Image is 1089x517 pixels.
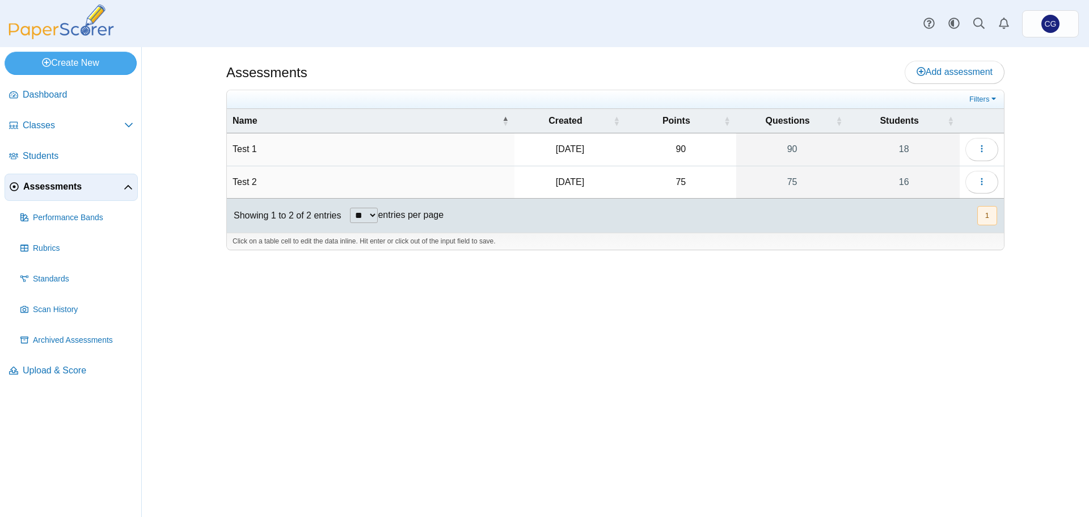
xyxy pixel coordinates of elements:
[227,233,1004,250] div: Click on a table cell to edit the data inline. Hit enter or click out of the input field to save.
[556,144,584,154] time: Sep 3, 2025 at 5:20 PM
[977,206,997,225] button: 1
[23,150,133,162] span: Students
[556,177,584,187] time: Sep 19, 2025 at 2:30 PM
[23,180,124,193] span: Assessments
[23,89,133,101] span: Dashboard
[226,63,307,82] h1: Assessments
[976,206,997,225] nav: pagination
[1022,10,1079,37] a: Christopher Gutierrez
[16,204,138,232] a: Performance Bands
[5,358,138,385] a: Upload & Score
[991,11,1016,36] a: Alerts
[626,133,736,166] td: 90
[917,67,993,77] span: Add assessment
[613,115,620,127] span: Created : Activate to sort
[33,304,133,316] span: Scan History
[16,296,138,323] a: Scan History
[848,166,960,198] a: 16
[724,115,731,127] span: Points : Activate to sort
[905,61,1004,83] a: Add assessment
[5,112,138,140] a: Classes
[233,115,500,127] span: Name
[16,235,138,262] a: Rubrics
[742,115,834,127] span: Questions
[966,94,1001,105] a: Filters
[502,115,509,127] span: Name : Activate to invert sorting
[848,133,960,165] a: 18
[5,5,118,39] img: PaperScorer
[16,266,138,293] a: Standards
[227,133,514,166] td: Test 1
[16,327,138,354] a: Archived Assessments
[33,335,133,346] span: Archived Assessments
[227,199,341,233] div: Showing 1 to 2 of 2 entries
[33,274,133,285] span: Standards
[5,82,138,109] a: Dashboard
[23,119,124,132] span: Classes
[5,31,118,41] a: PaperScorer
[227,166,514,199] td: Test 2
[33,212,133,224] span: Performance Bands
[5,143,138,170] a: Students
[631,115,721,127] span: Points
[33,243,133,254] span: Rubrics
[736,133,849,165] a: 90
[378,210,444,220] label: entries per page
[947,115,954,127] span: Students : Activate to sort
[5,174,138,201] a: Assessments
[23,364,133,377] span: Upload & Score
[854,115,945,127] span: Students
[835,115,842,127] span: Questions : Activate to sort
[520,115,611,127] span: Created
[5,52,137,74] a: Create New
[1045,20,1057,28] span: Christopher Gutierrez
[736,166,849,198] a: 75
[626,166,736,199] td: 75
[1041,15,1060,33] span: Christopher Gutierrez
